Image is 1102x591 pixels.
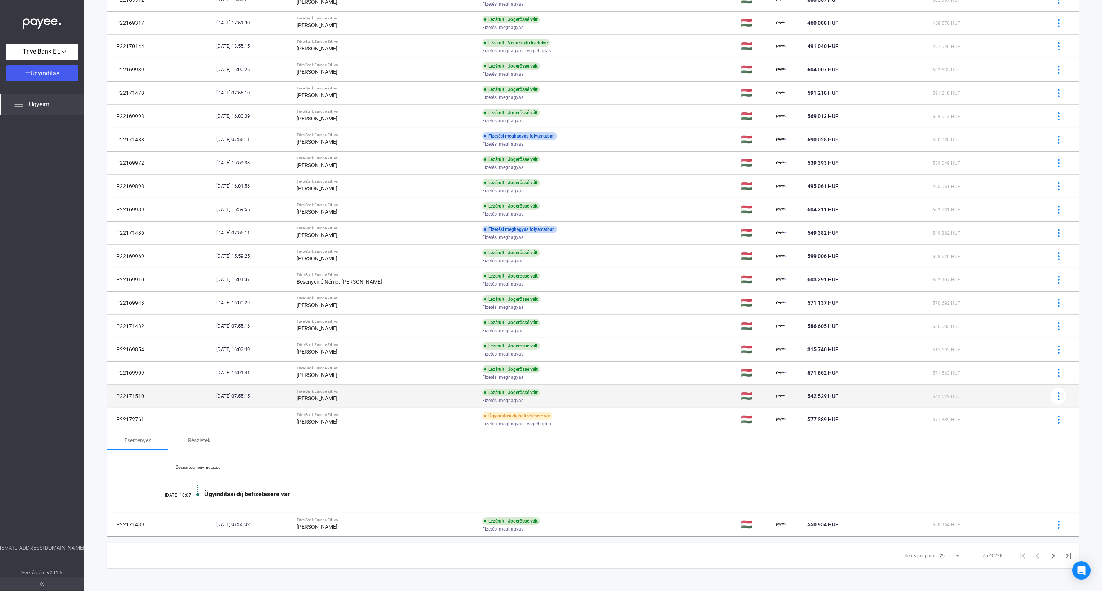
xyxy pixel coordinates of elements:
div: 1 – 25 of 228 [975,551,1003,560]
mat-select: Items per page: [939,551,961,560]
strong: [PERSON_NAME] [297,395,337,401]
td: P22171486 [107,221,213,244]
strong: [PERSON_NAME] [297,22,337,28]
span: 542 529 HUF [932,394,960,399]
img: payee-logo [776,112,786,121]
div: Ügyindítási díj befizetésére vár [482,412,553,420]
td: 🇭🇺 [738,128,773,151]
img: more-blue [1055,252,1063,260]
div: [DATE] 15:59:25 [216,252,290,260]
strong: [PERSON_NAME] [297,185,337,192]
div: Lezárult | Jogerőssé vált [482,249,540,257]
div: [DATE] 17:51:30 [216,19,290,27]
span: Fizetési meghagyás [482,279,523,289]
span: 460 088 HUF [807,20,838,26]
button: more-blue [1050,155,1066,171]
button: more-blue [1050,178,1066,194]
td: 🇭🇺 [738,245,773,268]
span: Fizetési meghagyás [482,116,523,125]
img: payee-logo [776,520,786,529]
div: Lezárult | Jogerőssé vált [482,62,540,70]
span: 315 692 HUF [932,347,960,352]
button: more-blue [1050,365,1066,381]
span: 549 382 HUF [932,231,960,236]
td: 🇭🇺 [738,291,773,314]
img: payee-logo [776,298,786,307]
div: Items per page: [905,551,936,560]
img: payee-logo [776,18,786,28]
div: Trive Bank Europe Zrt. vs [297,179,476,184]
img: more-blue [1055,112,1063,120]
span: Fizetési meghagyás [482,326,523,335]
div: Lezárult | Jogerőssé vált [482,272,540,280]
img: payee-logo [776,182,786,191]
img: payee-logo [776,135,786,144]
td: P22169909 [107,361,213,384]
div: [DATE] 16:03:40 [216,346,290,353]
button: more-blue [1050,341,1066,357]
div: Trive Bank Europe Zrt. vs [297,16,476,21]
td: P22169898 [107,175,213,198]
td: 🇭🇺 [738,385,773,408]
span: Fizetési meghagyás - végrehajtás [482,419,551,429]
div: Lezárult | Jogerőssé vált [482,179,540,187]
div: [DATE] 16:00:26 [216,66,290,73]
img: more-blue [1055,229,1063,237]
td: P22169910 [107,268,213,291]
div: Trive Bank Europe Zrt. vs [297,203,476,207]
div: [DATE] 13:55:15 [216,42,290,50]
td: 🇭🇺 [738,198,773,221]
div: [DATE] 07:55:11 [216,136,290,143]
td: P22169943 [107,291,213,314]
td: P22169969 [107,245,213,268]
div: Trive Bank Europe Zrt. vs [297,319,476,324]
button: more-blue [1050,38,1066,54]
div: Trive Bank Europe Zrt. vs [297,249,476,254]
span: 598 626 HUF [932,254,960,259]
td: P22171432 [107,315,213,338]
td: 🇭🇺 [738,175,773,198]
img: more-blue [1055,299,1063,307]
div: Trive Bank Europe Zrt. vs [297,63,476,67]
div: [DATE] 07:55:16 [216,322,290,330]
div: Lezárult | Jogerőssé vált [482,517,540,525]
strong: [PERSON_NAME] [297,69,337,75]
div: Lezárult | Jogerőssé vált [482,109,540,117]
div: [DATE] 07:55:02 [216,521,290,528]
span: 599 006 HUF [807,253,838,259]
td: 🇭🇺 [738,361,773,384]
td: 🇭🇺 [738,11,773,34]
span: 550 954 HUF [807,521,838,528]
button: Previous page [1030,548,1045,563]
span: 569 013 HUF [932,114,960,119]
td: P22171439 [107,513,213,536]
img: payee-logo [776,345,786,354]
div: Lezárult | Jogerőssé vált [482,86,540,93]
img: more-blue [1055,19,1063,27]
span: 604 007 HUF [807,67,838,73]
span: Fizetési meghagyás [482,303,523,312]
div: [DATE] 16:01:56 [216,182,290,190]
img: payee-logo [776,368,786,377]
span: Fizetési meghagyás [482,186,523,195]
img: payee-logo [776,42,786,51]
img: payee-logo [776,252,786,261]
span: Fizetési meghagyás [482,163,523,172]
img: more-blue [1055,159,1063,167]
span: 315 740 HUF [807,346,838,352]
strong: [PERSON_NAME] [297,232,337,238]
div: Lezárult | Jogerőssé vált [482,295,540,303]
span: 25 [939,553,945,559]
td: 🇭🇺 [738,35,773,58]
img: more-blue [1055,182,1063,190]
div: [DATE] 07:55:10 [216,89,290,97]
span: 571 563 HUF [932,370,960,376]
div: Lezárult | Jogerőssé vált [482,16,540,23]
span: 577 389 HUF [932,417,960,422]
span: Fizetési meghagyás [482,233,523,242]
div: Fizetési meghagyás folyamatban [482,132,557,140]
div: [DATE] 16:00:29 [216,299,290,307]
span: Trive Bank Europe Zrt. [23,47,61,56]
span: 577 389 HUF [807,416,838,422]
div: Trive Bank Europe Zrt. vs [297,109,476,114]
